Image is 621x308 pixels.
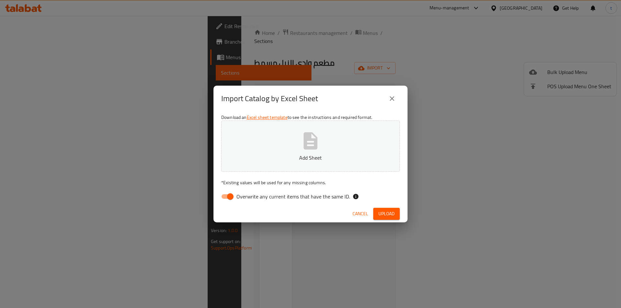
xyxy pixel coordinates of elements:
[350,208,371,220] button: Cancel
[213,112,408,205] div: Download an to see the instructions and required format.
[353,210,368,218] span: Cancel
[247,113,288,122] a: Excel sheet template
[221,93,318,104] h2: Import Catalog by Excel Sheet
[378,210,395,218] span: Upload
[353,193,359,200] svg: If the overwrite option isn't selected, then the items that match an existing ID will be ignored ...
[231,154,390,162] p: Add Sheet
[221,121,400,172] button: Add Sheet
[221,179,400,186] p: Existing values will be used for any missing columns.
[373,208,400,220] button: Upload
[236,193,350,200] span: Overwrite any current items that have the same ID.
[384,91,400,106] button: close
